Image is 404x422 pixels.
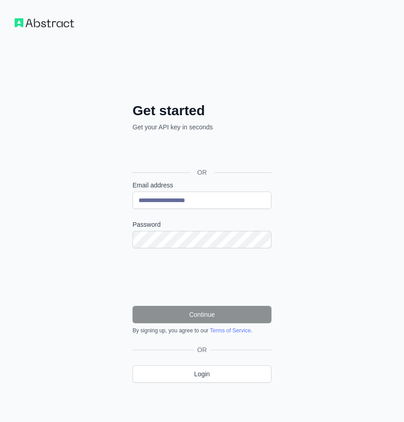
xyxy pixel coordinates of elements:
[133,102,271,119] h2: Get started
[15,18,74,27] img: Workflow
[210,327,250,334] a: Terms of Service
[128,142,274,162] iframe: Sign in with Google Button
[194,345,211,354] span: OR
[133,327,271,334] div: By signing up, you agree to our .
[133,306,271,323] button: Continue
[133,365,271,383] a: Login
[133,142,270,162] div: Sign in with Google. Opens in new tab
[190,168,214,177] span: OR
[133,181,271,190] label: Email address
[133,123,271,132] p: Get your API key in seconds
[133,259,271,295] iframe: reCAPTCHA
[133,220,271,229] label: Password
